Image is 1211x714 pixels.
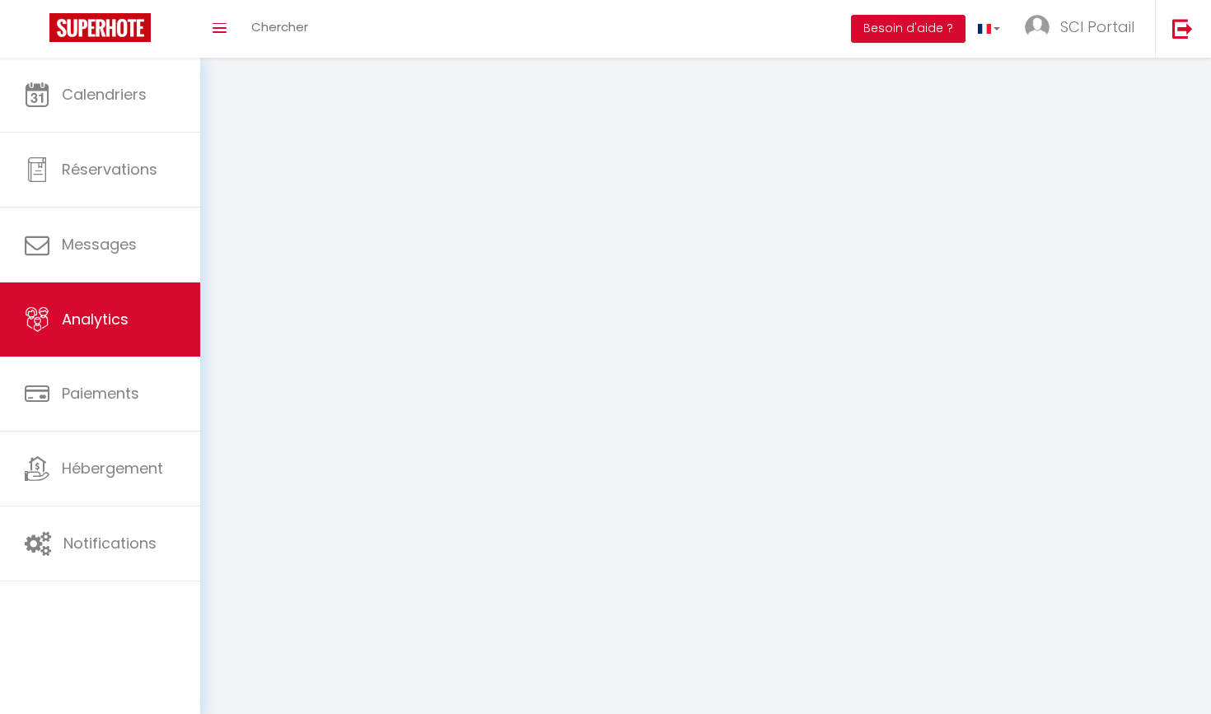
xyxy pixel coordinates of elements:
span: Calendriers [62,84,147,105]
span: Notifications [63,533,157,553]
span: Paiements [62,383,139,404]
span: Chercher [251,18,308,35]
img: ... [1025,15,1050,40]
span: Réservations [62,159,157,180]
button: Besoin d'aide ? [851,15,966,43]
span: Messages [62,234,137,254]
span: Hébergement [62,458,163,478]
button: Ouvrir le widget de chat LiveChat [13,7,63,56]
img: logout [1172,18,1193,39]
span: Analytics [62,309,129,329]
span: SCI Portail [1060,16,1134,37]
img: Super Booking [49,13,151,42]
